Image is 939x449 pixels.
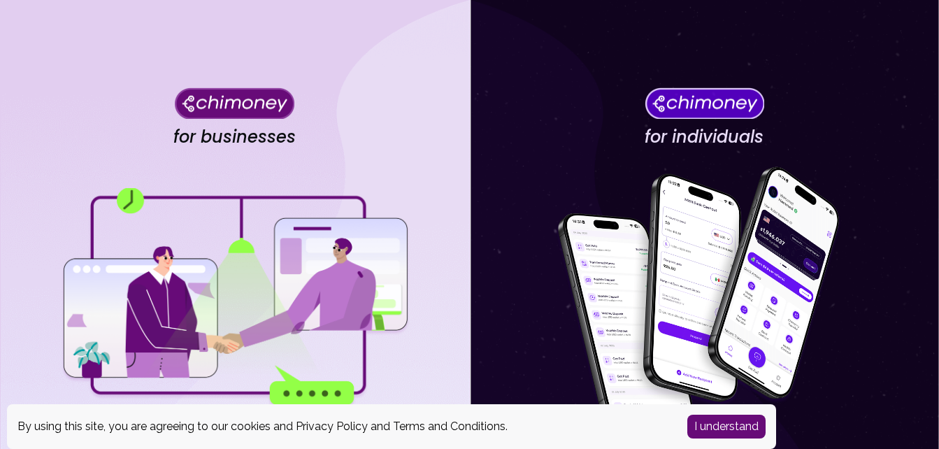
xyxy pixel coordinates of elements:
[529,159,879,439] img: for individuals
[645,87,764,119] img: Chimoney for individuals
[173,127,296,148] h4: for businesses
[645,127,764,148] h4: for individuals
[296,420,368,433] a: Privacy Policy
[175,87,294,119] img: Chimoney for businesses
[60,188,410,408] img: for businesses
[687,415,766,439] button: Accept cookies
[393,420,506,433] a: Terms and Conditions
[17,418,666,435] div: By using this site, you are agreeing to our cookies and and .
